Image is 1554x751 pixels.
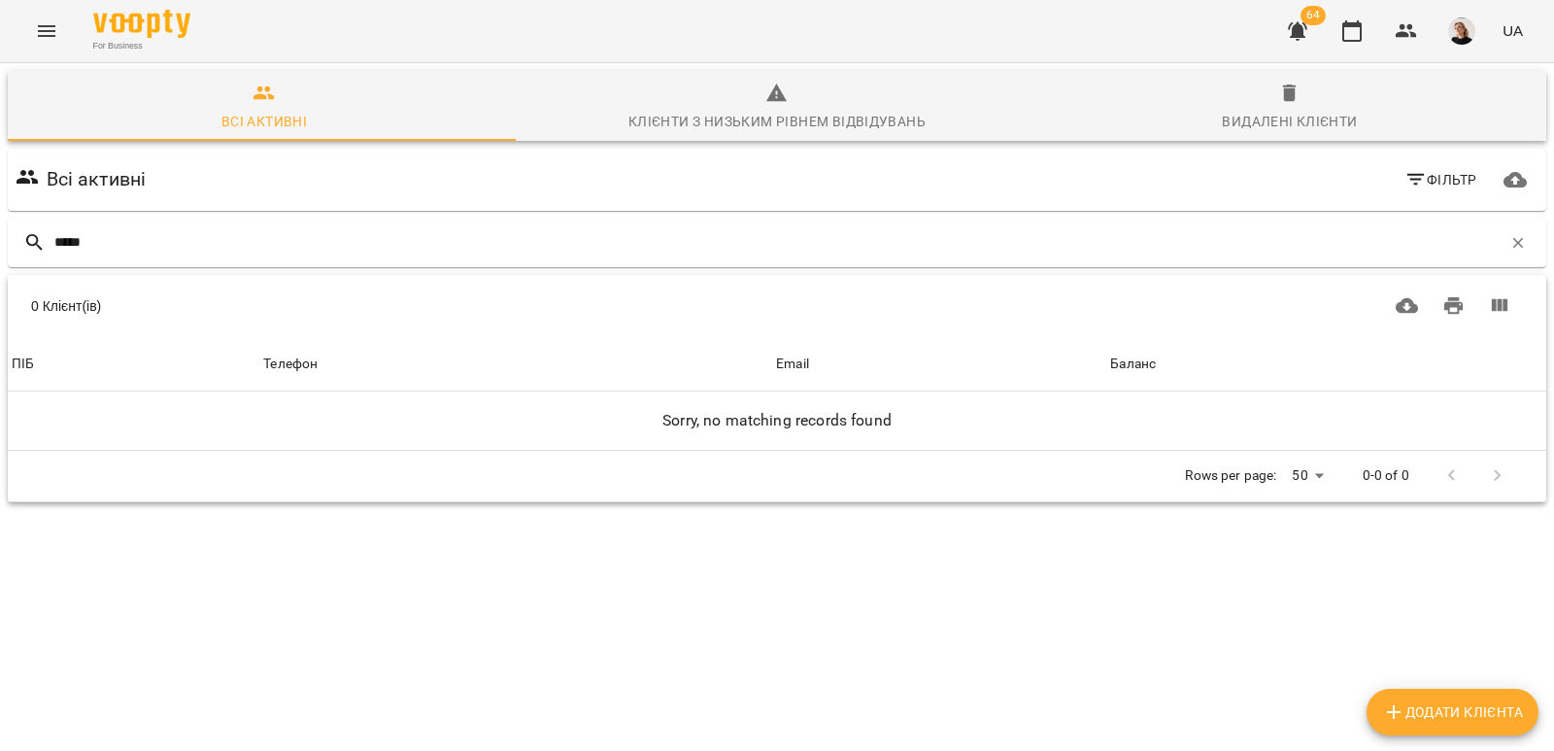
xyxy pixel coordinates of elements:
[263,353,768,376] span: Телефон
[263,353,318,376] div: Телефон
[31,296,743,316] div: 0 Клієнт(ів)
[1284,461,1331,490] div: 50
[1110,353,1156,376] div: Баланс
[776,353,809,376] div: Email
[776,353,809,376] div: Sort
[1222,110,1357,133] div: Видалені клієнти
[263,353,318,376] div: Sort
[221,110,307,133] div: Всі активні
[8,275,1546,337] div: Table Toolbar
[1363,466,1409,486] p: 0-0 of 0
[12,407,1542,434] h6: Sorry, no matching records found
[12,353,255,376] span: ПІБ
[1110,353,1156,376] div: Sort
[1448,17,1475,45] img: 9cec10d231d9bfd3de0fd9da221b6970.jpg
[776,353,1102,376] span: Email
[12,353,34,376] div: Sort
[93,10,190,38] img: Voopty Logo
[1476,283,1523,329] button: Вигляд колонок
[1404,168,1477,191] span: Фільтр
[1185,466,1276,486] p: Rows per page:
[1110,353,1542,376] span: Баланс
[1301,6,1326,25] span: 64
[23,8,70,54] button: Menu
[47,164,147,194] h6: Всі активні
[12,353,34,376] div: ПІБ
[1503,20,1523,41] span: UA
[1397,162,1485,197] button: Фільтр
[1384,283,1431,329] button: Завантажити CSV
[1431,283,1477,329] button: Друк
[1495,13,1531,49] button: UA
[628,110,926,133] div: Клієнти з низьким рівнем відвідувань
[93,40,190,52] span: For Business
